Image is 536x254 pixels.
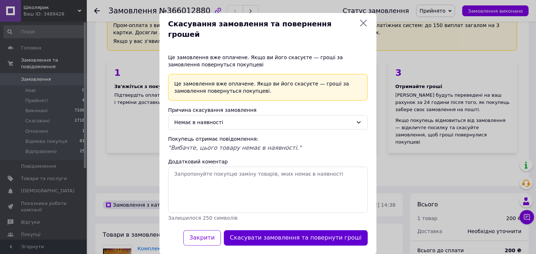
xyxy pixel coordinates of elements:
[168,74,368,101] div: Це замовлення вже оплачене. Якщо ви його скасуєте — гроші за замовлення повернуться покупцеві.
[168,19,356,39] span: Скасування замовлення та повернення грошей
[183,230,221,246] button: Закрити
[168,159,228,165] label: Додатковий коментар
[168,144,302,151] span: "Вибачте, цього товару немає в наявності."
[168,106,368,114] div: Причина скасування замовлення
[168,135,368,143] div: Покупець отримає повідомлення:
[174,118,353,126] div: Немає в наявності
[168,54,368,68] div: Це замовлення вже оплачене. Якщо ви його скасуєте — гроші за замовлення повернуться покупцеві
[168,215,238,221] span: Залишилося 250 символів
[224,230,368,246] button: Скасувати замовлення та повернути гроші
